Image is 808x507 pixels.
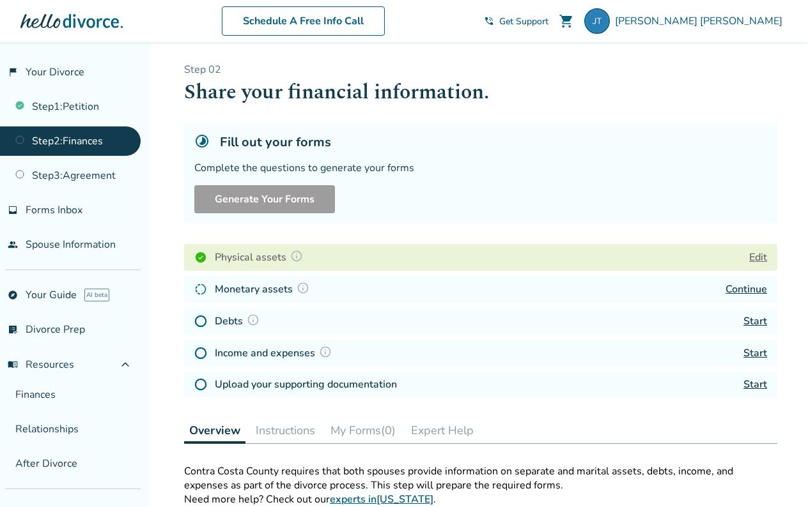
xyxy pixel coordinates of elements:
img: Question Mark [297,282,309,294]
button: Overview [184,418,245,444]
iframe: Chat Widget [744,446,808,507]
span: explore [8,290,18,300]
a: Start [743,346,767,360]
div: Complete the questions to generate your forms [194,161,767,175]
span: list_alt_check [8,324,18,335]
button: Instructions [251,418,320,443]
button: Expert Help [406,418,479,443]
h4: Monetary assets [215,281,313,298]
a: Start [743,377,767,391]
h4: Income and expenses [215,345,336,361]
img: Question Mark [290,250,303,262]
img: Jared Tabayoyon [584,8,610,34]
img: Not Started [194,347,207,359]
span: [PERSON_NAME] [PERSON_NAME] [615,14,788,28]
img: Not Started [194,378,207,391]
a: Start [743,314,767,328]
p: Step 0 2 [184,63,777,77]
span: Resources [8,358,74,372]
h4: Physical assets [215,249,307,266]
h4: Debts [215,313,263,329]
a: experts in[US_STATE] [330,492,433,506]
img: In Progress [194,283,207,296]
span: menu_book [8,359,18,370]
span: flag_2 [8,67,18,77]
h5: Fill out your forms [220,133,331,151]
a: Schedule A Free Info Call [222,6,385,36]
span: AI beta [84,289,109,301]
button: Generate Your Forms [194,185,335,213]
img: Completed [194,251,207,264]
h1: Share your financial information. [184,77,777,108]
span: Get Support [499,15,548,27]
img: Question Mark [319,345,332,358]
button: My Forms(0) [325,418,401,443]
span: people [8,239,18,250]
a: phone_in_talkGet Support [484,15,548,27]
p: Need more help? Check out our . [184,492,777,506]
span: phone_in_talk [484,16,494,26]
img: Not Started [194,315,207,328]
button: Edit [749,250,767,265]
p: Contra Costa County requires that both spouses provide information on separate and marital assets... [184,464,777,492]
span: expand_less [118,357,133,372]
span: Forms Inbox [26,203,82,217]
a: Continue [726,282,767,296]
h4: Upload your supporting documentation [215,377,397,392]
img: Question Mark [247,314,260,326]
span: inbox [8,205,18,215]
span: shopping_cart [559,13,574,29]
